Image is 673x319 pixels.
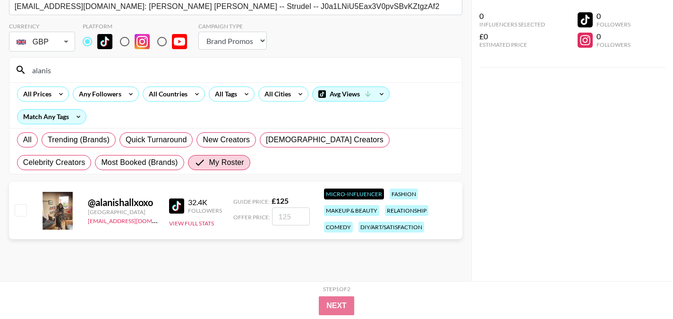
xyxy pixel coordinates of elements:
[479,11,545,21] div: 0
[101,157,178,168] span: Most Booked (Brands)
[385,205,428,216] div: relationship
[169,198,184,214] img: TikTok
[97,34,112,49] img: TikTok
[188,198,222,207] div: 32.4K
[23,157,85,168] span: Celebrity Creators
[319,296,354,315] button: Next
[259,87,293,101] div: All Cities
[324,205,379,216] div: makeup & beauty
[203,134,250,146] span: New Creators
[143,87,189,101] div: All Countries
[23,134,32,146] span: All
[17,110,86,124] div: Match Any Tags
[596,32,630,41] div: 0
[596,21,630,28] div: Followers
[479,41,545,48] div: Estimated Price
[172,34,187,49] img: YouTube
[272,207,310,225] input: 125
[266,134,383,146] span: [DEMOGRAPHIC_DATA] Creators
[209,157,244,168] span: My Roster
[479,32,545,41] div: £0
[83,23,195,30] div: Platform
[233,214,270,221] span: Offer Price:
[169,220,214,227] button: View Full Stats
[188,207,222,214] div: Followers
[596,11,630,21] div: 0
[198,23,267,30] div: Campaign Type
[209,87,239,101] div: All Tags
[390,189,418,199] div: fashion
[26,62,456,78] input: Search by User Name
[233,198,270,205] span: Guide Price:
[272,196,289,205] strong: £ 125
[88,216,183,224] a: [EMAIL_ADDRESS][DOMAIN_NAME]
[596,41,630,48] div: Followers
[9,23,75,30] div: Currency
[323,285,350,293] div: Step 1 of 2
[73,87,123,101] div: Any Followers
[479,21,545,28] div: Influencers Selected
[135,34,150,49] img: Instagram
[48,134,110,146] span: Trending (Brands)
[126,134,187,146] span: Quick Turnaround
[324,222,353,233] div: comedy
[11,34,73,50] div: GBP
[88,208,158,216] div: [GEOGRAPHIC_DATA]
[88,197,158,208] div: @ alanishallxoxo
[324,189,384,199] div: Micro-Influencer
[358,222,424,233] div: diy/art/satisfaction
[17,87,53,101] div: All Prices
[313,87,389,101] div: Avg Views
